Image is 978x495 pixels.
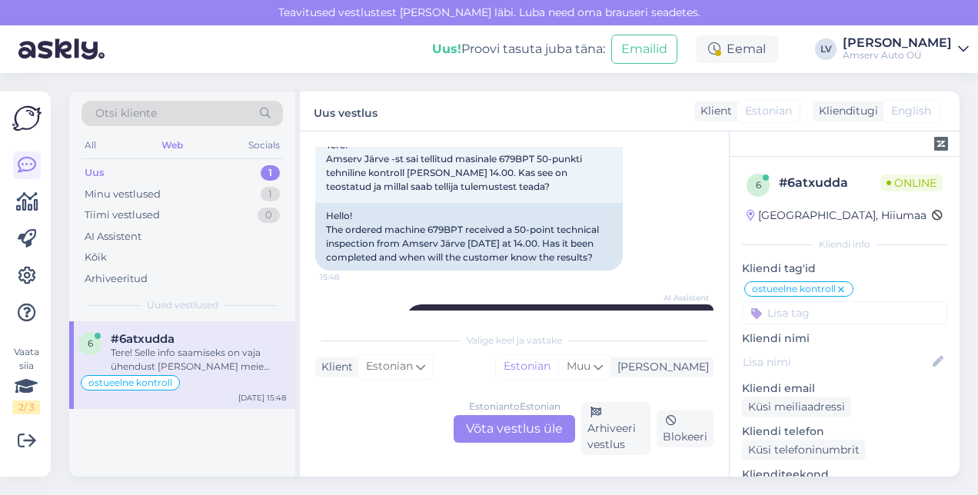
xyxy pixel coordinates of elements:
[815,38,837,60] div: LV
[694,103,732,119] div: Klient
[315,203,623,271] div: Hello! The ordered machine 679BPT received a 50-point technical inspection from Amserv Järve [DAT...
[779,174,880,192] div: # 6atxudda
[745,103,792,119] span: Estonian
[366,358,413,375] span: Estonian
[261,187,280,202] div: 1
[81,135,99,155] div: All
[95,105,157,121] span: Otsi kliente
[756,179,761,191] span: 6
[843,37,952,49] div: [PERSON_NAME]
[258,208,280,223] div: 0
[742,380,947,397] p: Kliendi email
[111,332,175,346] span: #6atxudda
[891,103,931,119] span: English
[12,345,40,414] div: Vaata siia
[742,467,947,483] p: Klienditeekond
[696,35,778,63] div: Eemal
[88,337,93,349] span: 6
[813,103,878,119] div: Klienditugi
[843,49,952,61] div: Amserv Auto OÜ
[611,35,677,64] button: Emailid
[432,40,605,58] div: Proovi tasuta juba täna:
[320,271,378,283] span: 15:48
[85,165,105,181] div: Uus
[742,397,851,417] div: Küsi meiliaadressi
[88,378,172,387] span: ostueelne kontroll
[611,359,709,375] div: [PERSON_NAME]
[245,135,283,155] div: Socials
[147,298,218,312] span: Uued vestlused
[158,135,186,155] div: Web
[742,331,947,347] p: Kliendi nimi
[12,104,42,133] img: Askly Logo
[880,174,943,191] span: Online
[85,187,161,202] div: Minu vestlused
[843,37,969,61] a: [PERSON_NAME]Amserv Auto OÜ
[567,359,590,373] span: Muu
[261,165,280,181] div: 1
[752,284,836,294] span: ostueelne kontroll
[742,261,947,277] p: Kliendi tag'id
[496,355,558,378] div: Estonian
[111,346,286,374] div: Tere! Selle info saamiseks on vaja ühendust [PERSON_NAME] meie Järve esindusega. [PERSON_NAME] ed...
[581,402,650,455] div: Arhiveeri vestlus
[238,392,286,404] div: [DATE] 15:48
[454,415,575,443] div: Võta vestlus üle
[742,424,947,440] p: Kliendi telefon
[742,238,947,251] div: Kliendi info
[12,400,40,414] div: 2 / 3
[85,271,148,287] div: Arhiveeritud
[315,359,353,375] div: Klient
[651,292,709,304] span: AI Assistent
[85,250,107,265] div: Kõik
[934,137,948,151] img: zendesk
[742,440,866,460] div: Küsi telefoninumbrit
[747,208,926,224] div: [GEOGRAPHIC_DATA], Hiiumaa
[432,42,461,56] b: Uus!
[469,400,561,414] div: Estonian to Estonian
[314,101,378,121] label: Uus vestlus
[85,208,160,223] div: Tiimi vestlused
[657,410,714,447] div: Blokeeri
[742,301,947,324] input: Lisa tag
[315,334,714,347] div: Valige keel ja vastake
[85,229,141,244] div: AI Assistent
[743,354,930,370] input: Lisa nimi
